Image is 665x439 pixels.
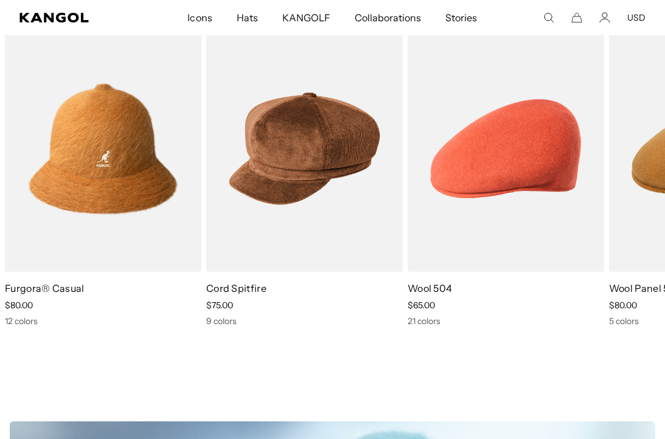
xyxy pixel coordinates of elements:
img: color-wood [206,26,403,272]
div: 3 of 13 [403,26,604,327]
p: Furgora® Casual [5,282,201,295]
span: $65.00 [408,300,435,311]
div: 2 of 13 [201,26,403,327]
a: Account [599,12,610,23]
button: Cart [571,12,582,23]
span: $80.00 [609,300,637,311]
img: color-rustic-caramel [5,26,201,272]
p: Wool 504 [408,282,604,295]
div: 21 colors [408,316,604,327]
img: color-coral-flame [408,26,604,272]
p: Cord Spitfire [206,282,403,295]
span: $80.00 [5,300,33,311]
summary: Search here [543,12,554,23]
span: $75.00 [206,300,233,311]
button: USD [627,12,646,23]
div: 9 colors [206,316,403,327]
div: 12 colors [5,316,201,327]
a: Kangol [19,13,124,22]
